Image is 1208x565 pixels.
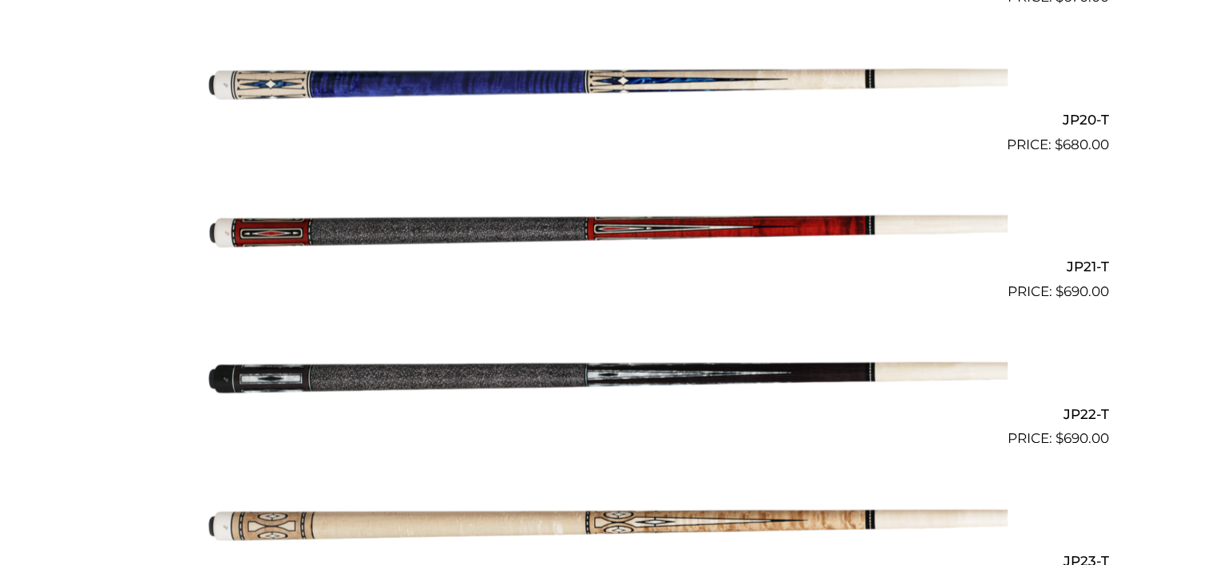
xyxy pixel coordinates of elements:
bdi: 680.00 [1055,136,1109,152]
a: JP22-T $690.00 [100,309,1109,449]
bdi: 690.00 [1056,430,1109,446]
span: $ [1056,430,1063,446]
h2: JP22-T [100,399,1109,429]
img: JP20-T [201,14,1008,148]
img: JP21-T [201,162,1008,296]
bdi: 690.00 [1056,283,1109,299]
h2: JP21-T [100,252,1109,282]
a: JP21-T $690.00 [100,162,1109,302]
a: JP20-T $680.00 [100,14,1109,155]
img: JP22-T [201,309,1008,443]
span: $ [1055,136,1063,152]
span: $ [1056,283,1063,299]
h2: JP20-T [100,105,1109,134]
